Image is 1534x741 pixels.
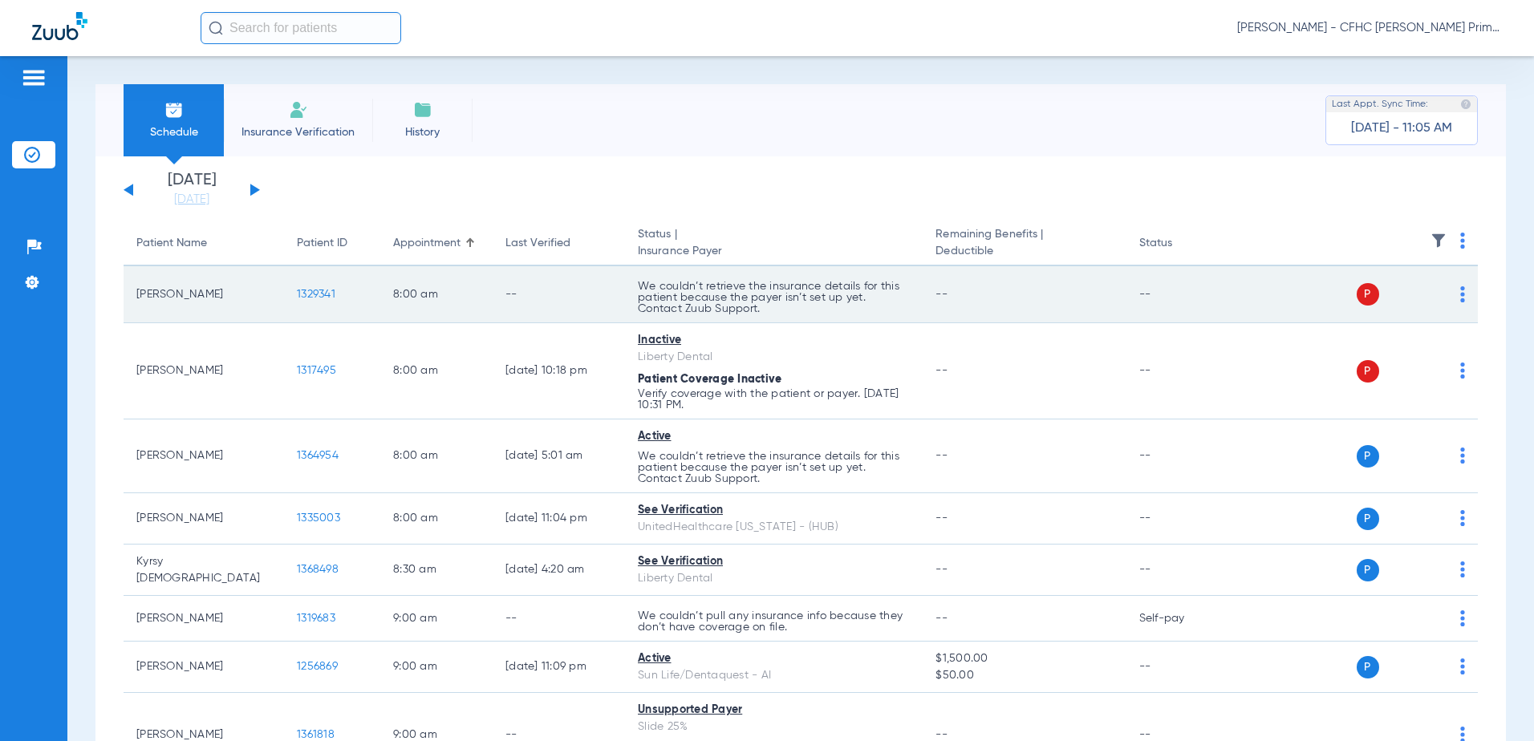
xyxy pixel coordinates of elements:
[1460,510,1465,526] img: group-dot-blue.svg
[638,502,910,519] div: See Verification
[638,388,910,411] p: Verify coverage with the patient or payer. [DATE] 10:31 PM.
[380,323,493,419] td: 8:00 AM
[638,650,910,667] div: Active
[1126,596,1235,642] td: Self-pay
[297,512,340,524] span: 1335003
[1431,233,1447,249] img: filter.svg
[297,235,367,252] div: Patient ID
[638,570,910,587] div: Liberty Dental
[380,545,493,596] td: 8:30 AM
[935,613,948,624] span: --
[1460,561,1465,577] img: group-dot-blue.svg
[1357,656,1379,678] span: P
[505,235,612,252] div: Last Verified
[201,12,401,44] input: Search for patients
[1126,266,1235,323] td: --
[935,564,948,575] span: --
[638,243,910,260] span: Insurance Payer
[297,564,339,575] span: 1368498
[638,374,781,385] span: Patient Coverage Inactive
[638,428,910,445] div: Active
[236,124,360,140] span: Insurance Verification
[32,12,87,40] img: Zuub Logo
[638,719,910,735] div: Slide 25%
[935,450,948,461] span: --
[493,419,625,493] td: [DATE] 5:01 AM
[1460,233,1465,249] img: group-dot-blue.svg
[1351,120,1452,136] span: [DATE] - 11:05 AM
[209,21,223,35] img: Search Icon
[380,493,493,545] td: 8:00 AM
[164,100,184,119] img: Schedule
[493,266,625,323] td: --
[1460,658,1465,674] img: group-dot-blue.svg
[124,545,284,596] td: Kyrsy [DEMOGRAPHIC_DATA]
[1237,20,1502,36] span: [PERSON_NAME] - CFHC [PERSON_NAME] Primary Care Dental
[1460,447,1465,464] img: group-dot-blue.svg
[21,68,47,87] img: hamburger-icon
[297,613,335,624] span: 1319683
[124,419,284,493] td: [PERSON_NAME]
[1126,419,1235,493] td: --
[144,192,240,208] a: [DATE]
[638,667,910,684] div: Sun Life/Dentaquest - AI
[1454,664,1534,741] iframe: Chat Widget
[124,493,284,545] td: [PERSON_NAME]
[935,650,1113,667] span: $1,500.00
[638,553,910,570] div: See Verification
[1357,360,1379,383] span: P
[493,596,625,642] td: --
[935,243,1113,260] span: Deductible
[124,323,284,419] td: [PERSON_NAME]
[505,235,570,252] div: Last Verified
[638,349,910,366] div: Liberty Dental
[1460,610,1465,626] img: group-dot-blue.svg
[493,642,625,693] td: [DATE] 11:09 PM
[935,729,948,740] span: --
[1332,96,1428,112] span: Last Appt. Sync Time:
[124,596,284,642] td: [PERSON_NAME]
[124,642,284,693] td: [PERSON_NAME]
[297,661,338,672] span: 1256869
[297,450,339,461] span: 1364954
[1126,545,1235,596] td: --
[380,642,493,693] td: 9:00 AM
[124,266,284,323] td: [PERSON_NAME]
[1460,286,1465,302] img: group-dot-blue.svg
[638,281,910,314] p: We couldn’t retrieve the insurance details for this patient because the payer isn’t set up yet. C...
[638,610,910,633] p: We couldn’t pull any insurance info because they don’t have coverage on file.
[935,289,948,300] span: --
[297,289,335,300] span: 1329341
[380,266,493,323] td: 8:00 AM
[1357,559,1379,581] span: P
[380,596,493,642] td: 9:00 AM
[638,451,910,484] p: We couldn’t retrieve the insurance details for this patient because the payer isn’t set up yet. C...
[1460,99,1471,110] img: last sync help info
[935,512,948,524] span: --
[136,235,271,252] div: Patient Name
[1460,362,1465,379] img: group-dot-blue.svg
[1126,493,1235,545] td: --
[384,124,461,140] span: History
[935,365,948,376] span: --
[1126,642,1235,693] td: --
[136,124,212,140] span: Schedule
[144,172,240,208] li: [DATE]
[923,221,1126,266] th: Remaining Benefits |
[638,702,910,719] div: Unsupported Payer
[1357,445,1379,468] span: P
[393,235,480,252] div: Appointment
[1126,323,1235,419] td: --
[625,221,923,266] th: Status |
[638,332,910,349] div: Inactive
[380,419,493,493] td: 8:00 AM
[493,545,625,596] td: [DATE] 4:20 AM
[297,729,335,740] span: 1361818
[289,100,308,119] img: Manual Insurance Verification
[1357,508,1379,530] span: P
[413,100,432,119] img: History
[297,235,347,252] div: Patient ID
[297,365,336,376] span: 1317495
[393,235,461,252] div: Appointment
